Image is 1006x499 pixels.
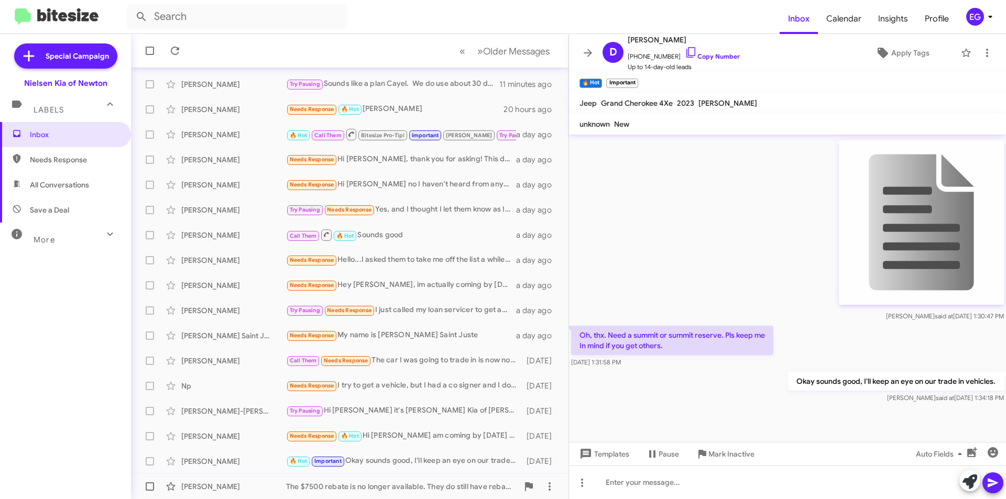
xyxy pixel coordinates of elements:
[286,228,516,241] div: Sounds good
[181,330,286,341] div: [PERSON_NAME] Saint Juste
[638,445,687,463] button: Pause
[887,394,1004,402] span: [PERSON_NAME] [DATE] 1:34:18 PM
[516,180,560,190] div: a day ago
[30,154,119,165] span: Needs Response
[516,205,560,215] div: a day ago
[290,181,334,188] span: Needs Response
[181,129,286,140] div: [PERSON_NAME]
[181,104,286,115] div: [PERSON_NAME]
[314,132,342,139] span: Call Them
[516,230,560,240] div: a day ago
[290,307,320,314] span: Try Pausing
[30,205,69,215] span: Save a Deal
[579,119,610,129] span: unknown
[916,445,966,463] span: Auto Fields
[516,255,560,265] div: a day ago
[336,232,354,239] span: 🔥 Hot
[907,445,975,463] button: Auto Fields
[936,394,954,402] span: said at
[521,381,560,391] div: [DATE]
[454,40,556,62] nav: Page navigation example
[886,312,1004,320] span: [PERSON_NAME] [DATE] 1:30:47 PM
[181,79,286,90] div: [PERSON_NAME]
[516,330,560,341] div: a day ago
[286,304,516,316] div: I just called my loan servicer to get an updated balance and I owe $17,550 on it
[181,280,286,291] div: [PERSON_NAME]
[181,456,286,467] div: [PERSON_NAME]
[628,46,740,62] span: [PHONE_NUMBER]
[181,180,286,190] div: [PERSON_NAME]
[30,180,89,190] span: All Conversations
[499,132,530,139] span: Try Pausing
[327,206,371,213] span: Needs Response
[286,405,521,417] div: Hi [PERSON_NAME] it's [PERSON_NAME] Kia of [PERSON_NAME]. Ready for your next adventure? 🚙 Lease ...
[290,407,320,414] span: Try Pausing
[571,358,621,366] span: [DATE] 1:31:58 PM
[916,4,957,34] a: Profile
[579,79,602,88] small: 🔥 Hot
[286,380,521,392] div: I try to get a vehicle, but I had a co signer and I don't have fun
[181,154,286,165] div: [PERSON_NAME]
[290,257,334,263] span: Needs Response
[606,79,638,88] small: Important
[181,431,286,441] div: [PERSON_NAME]
[521,406,560,416] div: [DATE]
[181,381,286,391] div: Np
[290,232,317,239] span: Call Them
[579,98,597,108] span: Jeep
[477,45,483,58] span: »
[966,8,984,26] div: EG
[286,455,521,467] div: Okay sounds good, I'll keep an eye on our trade in vehicles.
[290,458,308,464] span: 🔥 Hot
[516,305,560,316] div: a day ago
[286,153,516,165] div: Hi [PERSON_NAME], thank you for asking! This deal is not appealing to me, so I'm sorry
[30,129,119,140] span: Inbox
[290,332,334,339] span: Needs Response
[935,312,953,320] span: said at
[181,205,286,215] div: [PERSON_NAME]
[516,280,560,291] div: a day ago
[521,456,560,467] div: [DATE]
[324,357,368,364] span: Needs Response
[181,406,286,416] div: [PERSON_NAME]-[PERSON_NAME]
[286,481,518,492] div: The $7500 rebate is no longer available. They do still have rebates from Kia.
[446,132,493,139] span: [PERSON_NAME]
[659,445,679,463] span: Pause
[818,4,870,34] a: Calendar
[46,51,109,61] span: Special Campaign
[290,206,320,213] span: Try Pausing
[698,98,757,108] span: [PERSON_NAME]
[286,78,499,90] div: Sounds like a plan Cayel. We do use about 30 different banks so we can also shop rates for you.
[34,235,55,245] span: More
[453,40,472,62] button: Previous
[628,34,740,46] span: [PERSON_NAME]
[521,431,560,441] div: [DATE]
[609,44,617,61] span: D
[516,154,560,165] div: a day ago
[290,132,308,139] span: 🔥 Hot
[471,40,556,62] button: Next
[290,81,320,87] span: Try Pausing
[286,128,516,141] div: You have any blue coming hybrid with grey
[412,132,439,139] span: Important
[848,43,956,62] button: Apply Tags
[286,430,521,442] div: Hi [PERSON_NAME] am coming by [DATE] to purchase the car from [PERSON_NAME].
[286,254,516,266] div: Hello...I asked them to take me off the list a while ago. $9k for a 2020 jeep compass doesn't wor...
[891,43,930,62] span: Apply Tags
[521,356,560,366] div: [DATE]
[504,104,560,115] div: 20 hours ago
[685,52,740,60] a: Copy Number
[181,230,286,240] div: [PERSON_NAME]
[569,445,638,463] button: Templates
[516,129,560,140] div: a day ago
[577,445,629,463] span: Templates
[290,357,317,364] span: Call Them
[839,140,1004,305] img: 9k=
[286,103,504,115] div: [PERSON_NAME]
[181,356,286,366] div: [PERSON_NAME]
[327,307,371,314] span: Needs Response
[870,4,916,34] span: Insights
[181,481,286,492] div: [PERSON_NAME]
[286,279,516,291] div: Hey [PERSON_NAME], im actually coming by [DATE] to check out the sportage you sent me the other d...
